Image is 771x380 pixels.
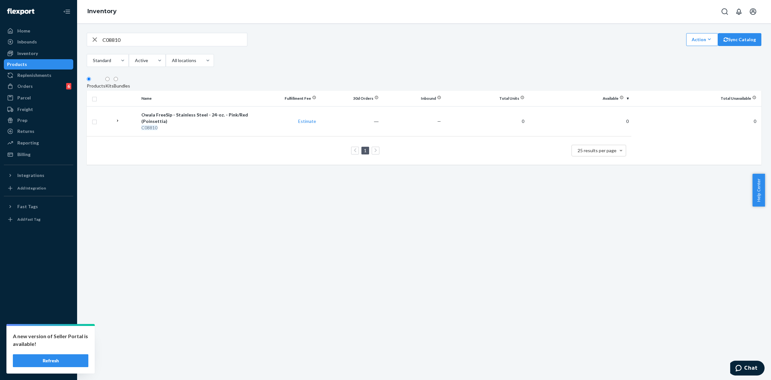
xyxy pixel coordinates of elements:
[105,83,114,89] div: Kits
[60,5,73,18] button: Close Navigation
[4,115,73,125] a: Prep
[363,148,368,153] a: Page 1 is your current page
[114,83,130,89] div: Bundles
[17,128,34,134] div: Returns
[87,8,117,15] a: Inventory
[578,148,616,153] span: 25 results per page
[4,214,73,225] a: Add Fast Tag
[444,91,527,106] th: Total Units
[4,170,73,181] button: Integrations
[686,33,718,46] button: Action
[256,91,319,106] th: Fulfillment Fee
[105,77,110,81] input: Kits
[4,81,73,91] a: Orders6
[381,91,444,106] th: Inbound
[102,33,247,46] input: Search inventory by name or sku
[17,117,27,124] div: Prep
[718,33,761,46] button: Sync Catalog
[17,203,38,210] div: Fast Tags
[754,118,756,124] span: 0
[66,83,71,89] div: 6
[82,2,122,21] ol: breadcrumbs
[4,362,73,372] button: Give Feedback
[4,93,73,103] a: Parcel
[298,118,316,124] a: Estimate
[7,8,34,15] img: Flexport logo
[527,91,631,106] th: Available
[4,329,73,339] a: Settings
[17,140,39,146] div: Reporting
[752,174,765,207] button: Help Center
[631,91,761,106] th: Total Unavailable
[4,183,73,193] a: Add Integration
[4,26,73,36] a: Home
[17,217,40,222] div: Add Fast Tag
[319,91,381,106] th: 30d Orders
[13,354,88,367] button: Refresh
[4,48,73,59] a: Inventory
[87,83,105,89] div: Products
[139,91,256,106] th: Name
[17,172,44,179] div: Integrations
[522,118,524,124] span: 0
[171,57,172,64] input: All locations
[17,151,31,158] div: Billing
[732,5,745,18] button: Open notifications
[730,361,765,377] iframe: Opens a widget where you can chat to one of our agents
[319,106,381,136] td: ―
[87,77,91,81] input: Products
[134,57,135,64] input: Active
[4,149,73,160] a: Billing
[4,351,73,361] a: Help Center
[747,5,759,18] button: Open account menu
[114,77,118,81] input: Bundles
[17,72,51,79] div: Replenishments
[718,5,731,18] button: Open Search Box
[692,36,713,43] div: Action
[4,126,73,136] a: Returns
[4,37,73,47] a: Inbounds
[17,83,33,89] div: Orders
[4,70,73,80] a: Replenishments
[4,59,73,70] a: Products
[4,104,73,115] a: Freight
[17,185,46,191] div: Add Integration
[92,57,93,64] input: Standard
[626,118,629,124] span: 0
[17,95,31,101] div: Parcel
[4,201,73,212] button: Fast Tags
[17,39,37,45] div: Inbounds
[141,112,253,125] div: Owala FreeSip - Stainless Steel - 24-oz. - Pink/Red (Poinsettia)
[17,50,38,57] div: Inventory
[141,125,157,130] em: C08810
[17,106,33,113] div: Freight
[437,118,441,124] span: —
[7,61,27,68] div: Products
[17,28,30,34] div: Home
[4,340,73,350] button: Talk to Support
[13,332,88,348] p: A new version of Seller Portal is available!
[4,138,73,148] a: Reporting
